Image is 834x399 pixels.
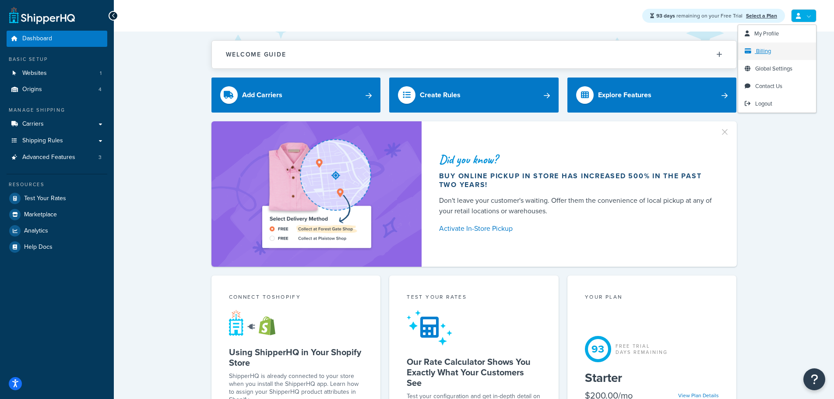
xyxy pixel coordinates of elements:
[7,56,107,63] div: Basic Setup
[585,336,611,362] div: 93
[22,35,52,42] span: Dashboard
[22,154,75,161] span: Advanced Features
[755,82,782,90] span: Contact Us
[439,172,716,189] div: Buy online pickup in store has increased 500% in the past two years!
[755,99,772,108] span: Logout
[439,153,716,166] div: Did you know?
[7,116,107,132] a: Carriers
[7,81,107,98] li: Origins
[22,86,42,93] span: Origins
[7,81,107,98] a: Origins4
[7,133,107,149] a: Shipping Rules
[24,227,48,235] span: Analytics
[756,47,771,55] span: Billing
[755,64,792,73] span: Global Settings
[7,31,107,47] a: Dashboard
[7,207,107,222] a: Marketplace
[746,12,777,20] a: Select a Plan
[567,78,737,113] a: Explore Features
[389,78,559,113] a: Create Rules
[738,78,816,95] a: Contact Us
[100,70,102,77] span: 1
[598,89,651,101] div: Explore Features
[754,29,779,38] span: My Profile
[242,89,282,101] div: Add Carriers
[99,86,102,93] span: 4
[22,137,63,145] span: Shipping Rules
[7,181,107,188] div: Resources
[7,65,107,81] a: Websites1
[7,223,107,239] a: Analytics
[656,12,675,20] strong: 93 days
[738,95,816,113] a: Logout
[7,149,107,166] a: Advanced Features3
[7,149,107,166] li: Advanced Features
[99,154,102,161] span: 3
[237,134,396,254] img: ad-shirt-map-b0359fc47e01cab431d101c4b569394f6a03f54285957d908178d52f29eb9668.png
[738,42,816,60] a: Billing
[24,244,53,251] span: Help Docs
[7,239,107,255] a: Help Docs
[212,41,736,68] button: Welcome Guide
[22,70,47,77] span: Websites
[226,51,286,58] h2: Welcome Guide
[229,293,363,303] div: Connect to Shopify
[803,368,825,390] button: Open Resource Center
[407,357,541,388] h5: Our Rate Calculator Shows You Exactly What Your Customers See
[407,293,541,303] div: Test your rates
[738,25,816,42] a: My Profile
[616,343,668,355] div: Free Trial Days Remaining
[22,120,44,128] span: Carriers
[211,78,381,113] a: Add Carriers
[738,60,816,78] a: Global Settings
[7,191,107,206] a: Test Your Rates
[7,65,107,81] li: Websites
[7,106,107,114] div: Manage Shipping
[585,371,719,385] h5: Starter
[439,222,716,235] a: Activate In-Store Pickup
[24,195,66,202] span: Test Your Rates
[24,211,57,219] span: Marketplace
[420,89,461,101] div: Create Rules
[229,347,363,368] h5: Using ShipperHQ in Your Shopify Store
[585,293,719,303] div: Your Plan
[439,195,716,216] div: Don't leave your customer's waiting. Offer them the convenience of local pickup at any of your re...
[229,310,284,336] img: connect-shq-shopify-9b9a8c5a.svg
[656,12,744,20] span: remaining on your Free Trial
